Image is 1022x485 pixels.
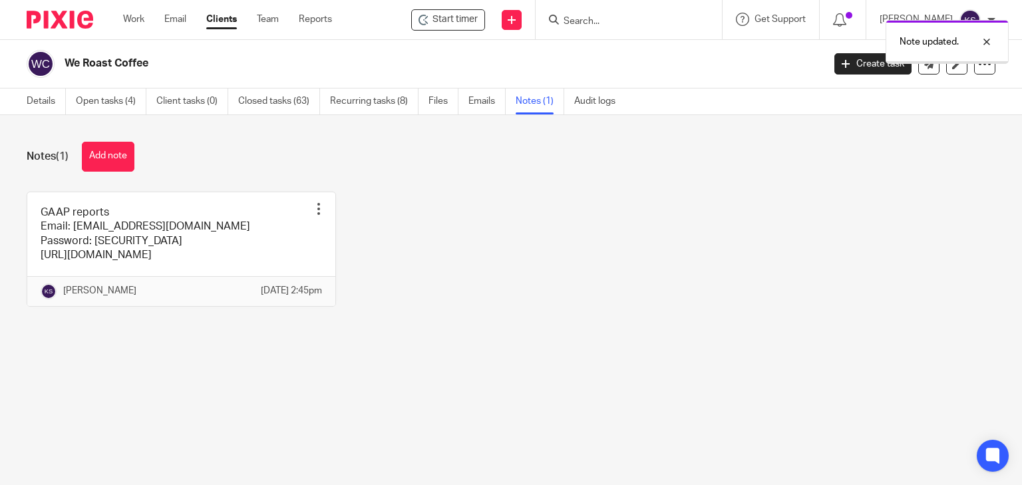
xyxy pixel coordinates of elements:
[574,88,625,114] a: Audit logs
[82,142,134,172] button: Add note
[76,88,146,114] a: Open tasks (4)
[299,13,332,26] a: Reports
[164,13,186,26] a: Email
[27,150,69,164] h1: Notes
[41,283,57,299] img: svg%3E
[468,88,506,114] a: Emails
[900,35,959,49] p: Note updated.
[432,13,478,27] span: Start timer
[261,284,322,297] p: [DATE] 2:45pm
[56,151,69,162] span: (1)
[123,13,144,26] a: Work
[516,88,564,114] a: Notes (1)
[330,88,419,114] a: Recurring tasks (8)
[27,88,66,114] a: Details
[156,88,228,114] a: Client tasks (0)
[257,13,279,26] a: Team
[27,50,55,78] img: svg%3E
[65,57,665,71] h2: We Roast Coffee
[411,9,485,31] div: We Roast Coffee
[959,9,981,31] img: svg%3E
[63,284,136,297] p: [PERSON_NAME]
[206,13,237,26] a: Clients
[27,11,93,29] img: Pixie
[238,88,320,114] a: Closed tasks (63)
[428,88,458,114] a: Files
[834,53,912,75] a: Create task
